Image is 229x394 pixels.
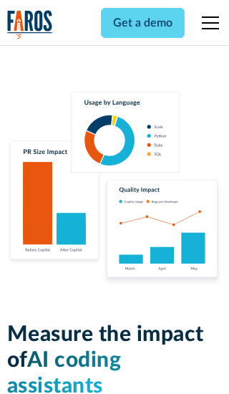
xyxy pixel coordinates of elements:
[7,10,53,39] a: home
[7,10,53,39] img: Logo of the analytics and reporting company Faros.
[101,8,185,38] a: Get a demo
[7,92,223,287] img: Charts tracking GitHub Copilot's usage and impact on velocity and quality
[193,6,222,40] div: menu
